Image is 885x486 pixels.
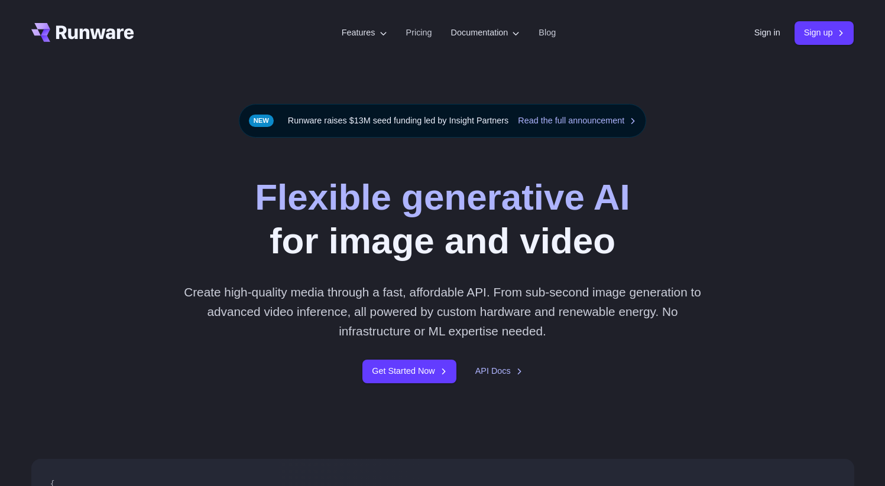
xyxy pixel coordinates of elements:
a: Get Started Now [362,360,456,383]
a: Pricing [406,26,432,40]
div: Runware raises $13M seed funding led by Insight Partners [239,104,647,138]
label: Documentation [451,26,520,40]
p: Create high-quality media through a fast, affordable API. From sub-second image generation to adv... [179,282,706,341]
a: Go to / [31,23,134,42]
h1: for image and video [255,175,630,263]
label: Features [342,26,387,40]
a: API Docs [475,364,523,378]
a: Blog [539,26,556,40]
strong: Flexible generative AI [255,177,630,217]
a: Sign in [754,26,780,40]
a: Sign up [795,21,854,44]
a: Read the full announcement [518,114,636,128]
